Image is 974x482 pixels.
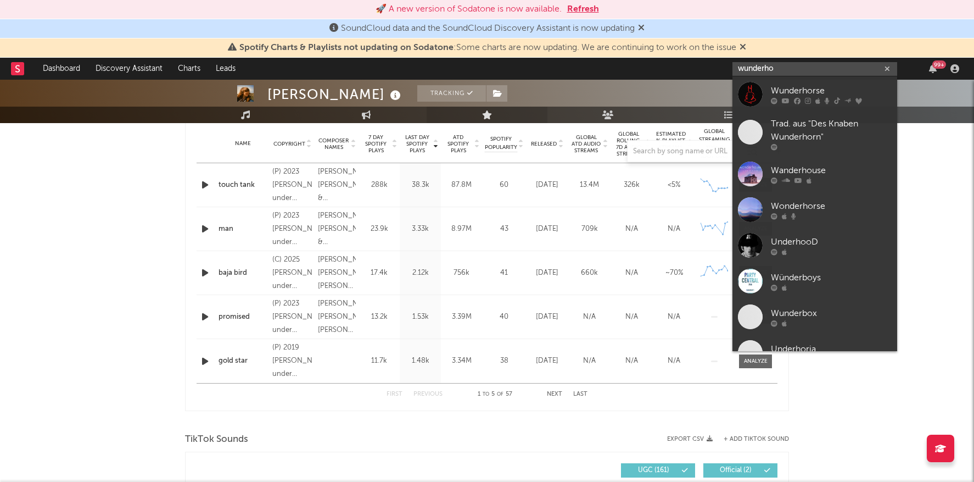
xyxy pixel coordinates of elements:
[656,180,692,191] div: <5%
[732,112,897,156] a: Trad. aus "Des Knaben Wunderhorn"
[771,271,892,284] div: Wünderboys
[732,335,897,370] a: Underhoria
[613,312,650,323] div: N/A
[272,341,312,381] div: (P) 2019 [PERSON_NAME], under exclusive license to Columbia Records, a Division of Sony Music Ent...
[239,43,454,52] span: Spotify Charts & Playlists not updating on Sodatone
[376,3,562,16] div: 🚀 A new version of Sodatone is now available.
[219,224,267,235] div: man
[740,43,746,52] span: Dismiss
[318,137,349,151] span: Composer Names
[464,388,525,401] div: 1 5 57
[638,24,645,33] span: Dismiss
[272,253,312,293] div: (C) 2025 [PERSON_NAME], under exclusive license to The System
[485,180,523,191] div: 60
[402,134,432,154] span: Last Day Spotify Plays
[529,312,566,323] div: [DATE]
[219,268,267,279] a: baja bird
[571,134,601,154] span: Global ATD Audio Streams
[485,135,517,152] span: Spotify Popularity
[170,58,208,80] a: Charts
[444,268,479,279] div: 756k
[341,24,635,33] span: SoundCloud data and the SoundCloud Discovery Assistant is now updating
[219,356,267,367] a: gold star
[485,312,523,323] div: 40
[656,268,692,279] div: ~ 70 %
[547,391,562,397] button: Next
[402,356,438,367] div: 1.48k
[444,312,479,323] div: 3.39M
[272,209,312,249] div: (P) 2023 [PERSON_NAME], under exclusive license to Columbia Records, a Division of Sony Music Ent...
[613,268,650,279] div: N/A
[529,224,566,235] div: [DATE]
[732,228,897,263] a: UnderhooD
[272,297,312,337] div: (P) 2023 [PERSON_NAME], under exclusive license to Columbia Records, a Division of Sony Music Ent...
[318,165,356,205] div: [PERSON_NAME], [PERSON_NAME] & [PERSON_NAME] [PERSON_NAME]
[771,200,892,213] div: Wonderhorse
[208,58,243,80] a: Leads
[267,85,404,103] div: [PERSON_NAME]
[613,131,643,157] span: Global Rolling 7D Audio Streams
[656,131,686,157] span: Estimated % Playlist Streams Last Day
[613,224,650,235] div: N/A
[402,180,438,191] div: 38.3k
[485,356,523,367] div: 38
[656,356,692,367] div: N/A
[318,253,356,293] div: [PERSON_NAME], [PERSON_NAME], [PERSON_NAME] & [PERSON_NAME] [PERSON_NAME]
[219,312,267,323] a: promised
[724,436,789,442] button: + Add TikTok Sound
[621,463,695,478] button: UGC(161)
[732,62,897,76] input: Search for artists
[529,356,566,367] div: [DATE]
[497,392,503,397] span: of
[444,224,479,235] div: 8.97M
[402,224,438,235] div: 3.33k
[402,312,438,323] div: 1.53k
[571,180,608,191] div: 13.4M
[444,356,479,367] div: 3.34M
[628,467,679,474] span: UGC ( 161 )
[628,147,743,156] input: Search by song name or URL
[318,209,356,249] div: [PERSON_NAME], [PERSON_NAME] & [PERSON_NAME] [PERSON_NAME]
[656,312,692,323] div: N/A
[361,312,397,323] div: 13.2k
[529,268,566,279] div: [DATE]
[485,224,523,235] div: 43
[88,58,170,80] a: Discovery Assistant
[732,76,897,112] a: Wunderhorse
[703,463,777,478] button: Official(2)
[483,392,489,397] span: to
[613,356,650,367] div: N/A
[272,165,312,205] div: (P) 2023 [PERSON_NAME], under exclusive license to Columbia Records, a Division of Sony Music Ent...
[567,3,599,16] button: Refresh
[361,134,390,154] span: 7 Day Spotify Plays
[485,268,523,279] div: 41
[361,224,397,235] div: 23.9k
[929,64,937,73] button: 99+
[932,60,946,69] div: 99 +
[656,224,692,235] div: N/A
[361,180,397,191] div: 288k
[318,297,356,337] div: [PERSON_NAME], [PERSON_NAME] [PERSON_NAME], [PERSON_NAME] & [PERSON_NAME] [PERSON_NAME]
[35,58,88,80] a: Dashboard
[732,156,897,192] a: Wanderhouse
[571,356,608,367] div: N/A
[219,180,267,191] a: touch tank
[732,263,897,299] a: Wünderboys
[361,356,397,367] div: 11.7k
[613,180,650,191] div: 326k
[771,342,892,356] div: Underhoria
[444,180,479,191] div: 87.8M
[361,268,397,279] div: 17.4k
[771,307,892,320] div: Wunderbox
[185,433,248,446] span: TikTok Sounds
[529,180,566,191] div: [DATE]
[444,134,473,154] span: ATD Spotify Plays
[771,164,892,177] div: Wanderhouse
[713,436,789,442] button: + Add TikTok Sound
[732,299,897,335] a: Wunderbox
[732,192,897,228] a: Wonderhorse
